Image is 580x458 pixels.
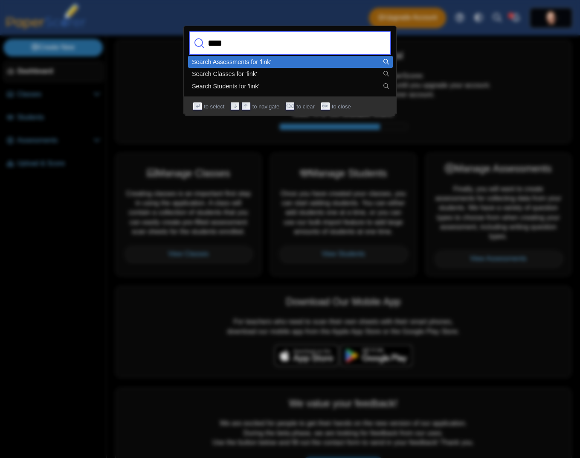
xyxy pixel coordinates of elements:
[192,59,389,65] div: Search Assessments for 'link'
[232,103,238,109] svg: Arrow down
[322,103,328,109] svg: Escape key
[192,71,389,77] div: Search Classes for 'link'
[286,102,294,110] span: ⌫
[296,102,314,111] span: to clear
[252,102,279,111] span: to navigate
[243,103,249,109] svg: Arrow up
[194,103,201,109] svg: Enter key
[204,102,224,111] span: to select
[332,102,351,111] span: to close
[192,83,389,89] div: Search Students for 'link'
